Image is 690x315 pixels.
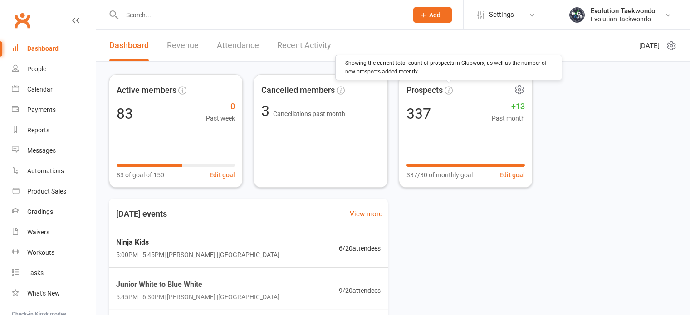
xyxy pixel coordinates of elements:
[117,107,133,121] div: 83
[591,7,656,15] div: Evolution Taekwondo
[339,285,381,295] span: 9 / 20 attendees
[12,202,96,222] a: Gradings
[27,188,66,195] div: Product Sales
[116,237,279,248] span: Ninja Kids
[413,7,452,23] button: Add
[12,161,96,181] a: Automations
[12,181,96,202] a: Product Sales
[27,208,53,215] div: Gradings
[27,249,54,256] div: Workouts
[12,141,96,161] a: Messages
[12,59,96,79] a: People
[206,113,235,123] span: Past week
[406,170,473,180] span: 337/30 of monthly goal
[206,100,235,113] span: 0
[492,113,525,123] span: Past month
[12,100,96,120] a: Payments
[27,86,53,93] div: Calendar
[12,283,96,304] a: What's New
[109,30,149,61] a: Dashboard
[12,222,96,242] a: Waivers
[119,9,401,21] input: Search...
[116,250,279,260] span: 5:00PM - 5:45PM | [PERSON_NAME] | [GEOGRAPHIC_DATA]
[12,263,96,283] a: Tasks
[12,242,96,263] a: Workouts
[27,269,44,276] div: Tasks
[273,110,345,117] span: Cancellations past month
[499,170,525,180] button: Edit goal
[27,126,49,134] div: Reports
[167,30,199,61] a: Revenue
[117,84,176,97] span: Active members
[116,292,279,302] span: 5:45PM - 6:30PM | [PERSON_NAME] | [GEOGRAPHIC_DATA]
[492,100,525,113] span: +13
[12,39,96,59] a: Dashboard
[429,11,440,19] span: Add
[27,147,56,154] div: Messages
[27,290,60,297] div: What's New
[261,84,335,97] span: Cancelled members
[261,102,273,120] span: 3
[350,208,382,219] a: View more
[27,228,49,236] div: Waivers
[117,170,164,180] span: 83 of goal of 150
[27,45,59,52] div: Dashboard
[11,9,34,32] a: Clubworx
[27,167,64,174] div: Automations
[568,6,586,24] img: thumb_image1716958358.png
[217,30,259,61] a: Attendance
[406,84,443,97] span: Prospects
[210,170,235,180] button: Edit goal
[109,206,174,222] h3: [DATE] events
[277,30,331,61] a: Recent Activity
[12,79,96,100] a: Calendar
[406,107,431,121] div: 337
[639,40,660,51] span: [DATE]
[27,106,56,113] div: Payments
[339,243,381,253] span: 6 / 20 attendees
[27,65,46,73] div: People
[489,5,514,25] span: Settings
[116,279,279,291] span: Junior White to Blue White
[12,120,96,141] a: Reports
[591,15,656,23] div: Evolution Taekwondo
